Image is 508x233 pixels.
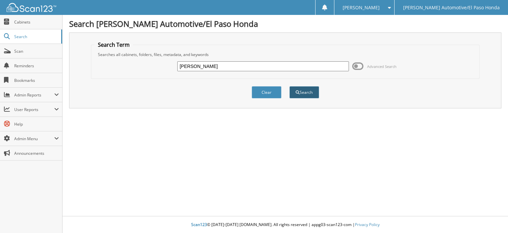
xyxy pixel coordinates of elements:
div: Searches all cabinets, folders, files, metadata, and keywords [95,52,476,57]
button: Clear [252,86,281,98]
span: Announcements [14,150,59,156]
span: Help [14,121,59,127]
img: scan123-logo-white.svg [7,3,56,12]
span: [PERSON_NAME] Automotive/El Paso Honda [403,6,500,10]
span: Admin Menu [14,136,54,142]
legend: Search Term [95,41,133,48]
a: Privacy Policy [355,222,380,227]
span: Scan [14,48,59,54]
button: Search [289,86,319,98]
iframe: Chat Widget [475,201,508,233]
span: Advanced Search [367,64,397,69]
span: Scan123 [191,222,207,227]
span: Search [14,34,58,39]
span: [PERSON_NAME] [343,6,380,10]
span: Cabinets [14,19,59,25]
h1: Search [PERSON_NAME] Automotive/El Paso Honda [69,18,501,29]
span: Reminders [14,63,59,69]
span: Bookmarks [14,78,59,83]
div: © [DATE]-[DATE] [DOMAIN_NAME]. All rights reserved | appg03-scan123-com | [63,217,508,233]
span: User Reports [14,107,54,112]
span: Admin Reports [14,92,54,98]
